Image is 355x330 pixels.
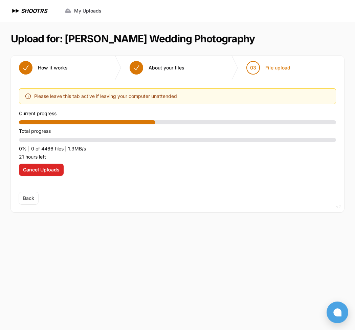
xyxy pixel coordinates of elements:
[11,7,47,15] a: SHOOTRS SHOOTRS
[21,7,47,15] h1: SHOOTRS
[19,164,64,176] button: Cancel Uploads
[23,166,60,173] span: Cancel Uploads
[327,302,348,323] button: Open chat window
[149,64,184,71] span: About your files
[121,56,193,80] button: About your files
[19,127,336,135] p: Total progress
[19,145,336,153] p: 0% | 0 of 4466 files | 1.3MB/s
[34,92,177,100] span: Please leave this tab active if leaving your computer unattended
[74,7,102,14] span: My Uploads
[19,109,336,118] p: Current progress
[265,64,290,71] span: File upload
[11,56,76,80] button: How it works
[19,153,336,161] p: 21 hours left
[38,64,68,71] span: How it works
[61,5,106,17] a: My Uploads
[336,203,341,211] div: v2
[238,56,298,80] button: 03 File upload
[11,7,21,15] img: SHOOTRS
[250,64,256,71] span: 03
[11,33,255,45] h1: Upload for: [PERSON_NAME] Wedding Photography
